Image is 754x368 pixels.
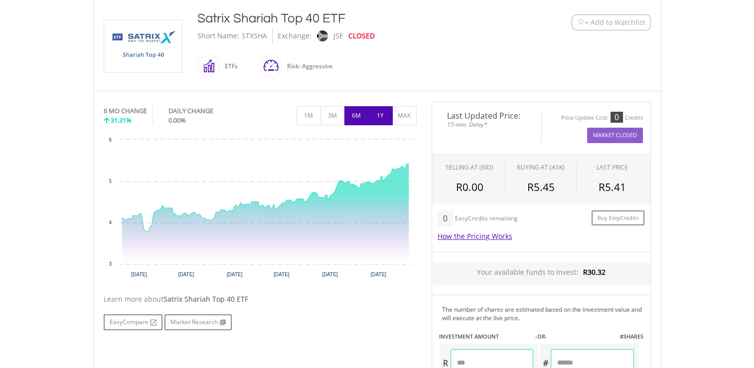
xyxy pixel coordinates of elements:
div: The number of shares are estimated based on the investment value and will execute at the live price. [442,305,646,322]
button: Market Closed [587,128,643,143]
div: STXSHA [242,27,267,44]
div: Satrix Shariah Top 40 ETF [197,9,510,27]
label: INVESTMENT AMOUNT [439,333,499,341]
text: [DATE] [322,272,338,277]
button: Watchlist + Add to Watchlist [572,14,651,30]
div: LAST PRICE [597,163,628,172]
text: 4 [109,220,112,225]
text: 3 [109,261,112,267]
span: 0.00% [168,116,186,125]
button: 3M [320,106,345,125]
div: Short Name: [197,27,239,44]
div: CLOSED [348,27,375,44]
button: 6M [344,106,369,125]
div: Price Update Cost: [561,114,608,122]
button: MAX [392,106,417,125]
button: 1M [297,106,321,125]
text: 6 [109,137,112,143]
div: Exchange: [278,27,311,44]
div: JSE [333,27,343,44]
text: [DATE] [226,272,242,277]
span: BUYING AT (ASK) [517,163,565,172]
label: #SHARES [619,333,643,341]
span: Satrix Shariah Top 40 ETF [163,294,248,304]
span: R0.00 [456,180,483,194]
span: + Add to Watchlist [585,17,645,27]
svg: Interactive chart [104,135,417,284]
text: 5 [109,179,112,184]
div: SELLING AT (BID) [446,163,493,172]
text: [DATE] [370,272,386,277]
div: Your available funds to invest: [432,262,650,285]
div: Learn more about [104,294,417,304]
div: Credits [625,114,643,122]
div: 0 [438,210,453,226]
a: Buy EasyCredits [592,210,644,226]
a: Market Research [164,314,232,330]
span: Last Updated Price: [440,112,534,120]
span: 31.31% [111,116,132,125]
div: 6 MO CHANGE [104,106,147,116]
a: How the Pricing Works [438,231,512,241]
span: 15-min. Delay* [440,120,534,129]
text: [DATE] [131,272,147,277]
img: TFSA.STXSHA.png [106,20,180,72]
text: [DATE] [274,272,290,277]
button: 1Y [368,106,393,125]
div: 0 [610,112,623,123]
img: Watchlist [577,18,585,26]
span: R5.45 [527,180,554,194]
span: R5.41 [599,180,626,194]
div: EasyCredits remaining [455,215,518,223]
a: EasyCompare [104,314,162,330]
div: ETFs [220,54,238,78]
div: Chart. Highcharts interactive chart. [104,135,417,284]
span: R30.32 [583,267,605,277]
div: Risk: Aggressive [282,54,333,78]
div: DAILY CHANGE [168,106,247,116]
label: -OR- [535,333,547,341]
img: jse.png [316,30,327,41]
text: [DATE] [178,272,194,277]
